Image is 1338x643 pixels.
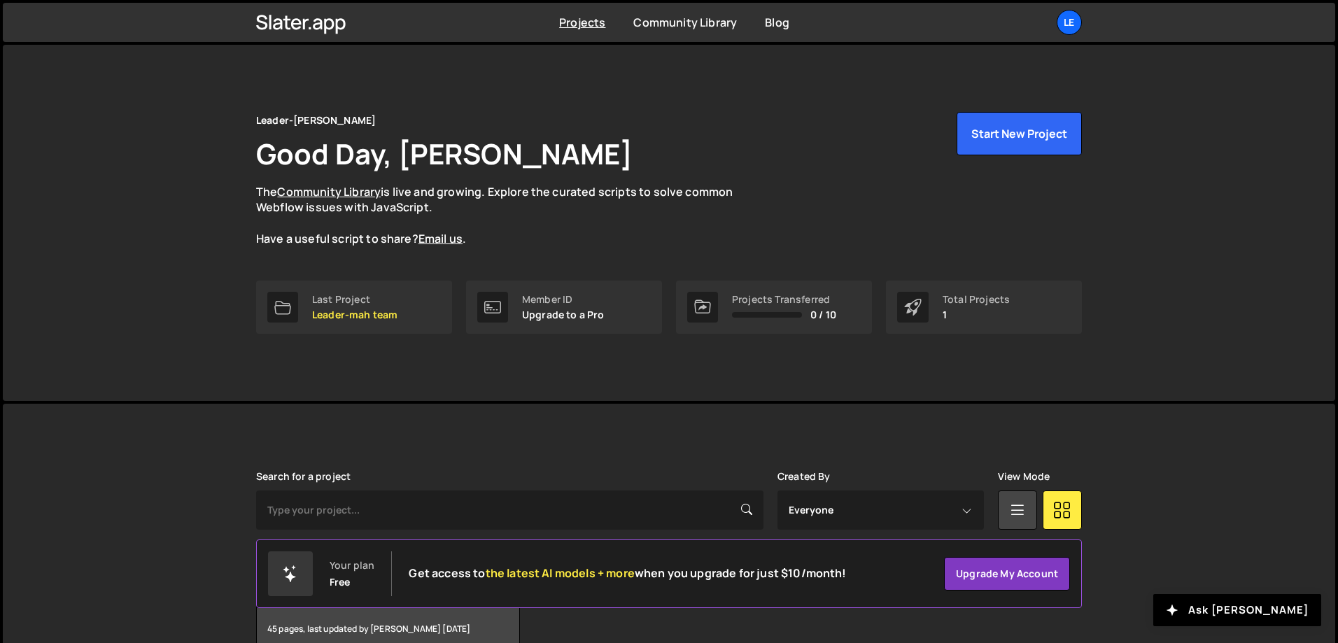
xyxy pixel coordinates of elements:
div: Last Project [312,294,397,305]
button: Start New Project [957,112,1082,155]
label: Created By [777,471,831,482]
a: Community Library [633,15,737,30]
a: Upgrade my account [944,557,1070,591]
p: 1 [943,309,1010,320]
a: Blog [765,15,789,30]
p: Upgrade to a Pro [522,309,605,320]
a: Community Library [277,184,381,199]
a: Projects [559,15,605,30]
div: Member ID [522,294,605,305]
div: Leader-[PERSON_NAME] [256,112,376,129]
p: The is live and growing. Explore the curated scripts to solve common Webflow issues with JavaScri... [256,184,760,247]
div: Your plan [330,560,374,571]
div: Free [330,577,351,588]
label: View Mode [998,471,1050,482]
button: Ask [PERSON_NAME] [1153,594,1321,626]
span: 0 / 10 [810,309,836,320]
a: Email us [418,231,463,246]
h1: Good Day, [PERSON_NAME] [256,134,633,173]
input: Type your project... [256,490,763,530]
h2: Get access to when you upgrade for just $10/month! [409,567,846,580]
div: Total Projects [943,294,1010,305]
a: Last Project Leader-mah team [256,281,452,334]
span: the latest AI models + more [486,565,635,581]
label: Search for a project [256,471,351,482]
div: Projects Transferred [732,294,836,305]
p: Leader-mah team [312,309,397,320]
a: Le [1057,10,1082,35]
